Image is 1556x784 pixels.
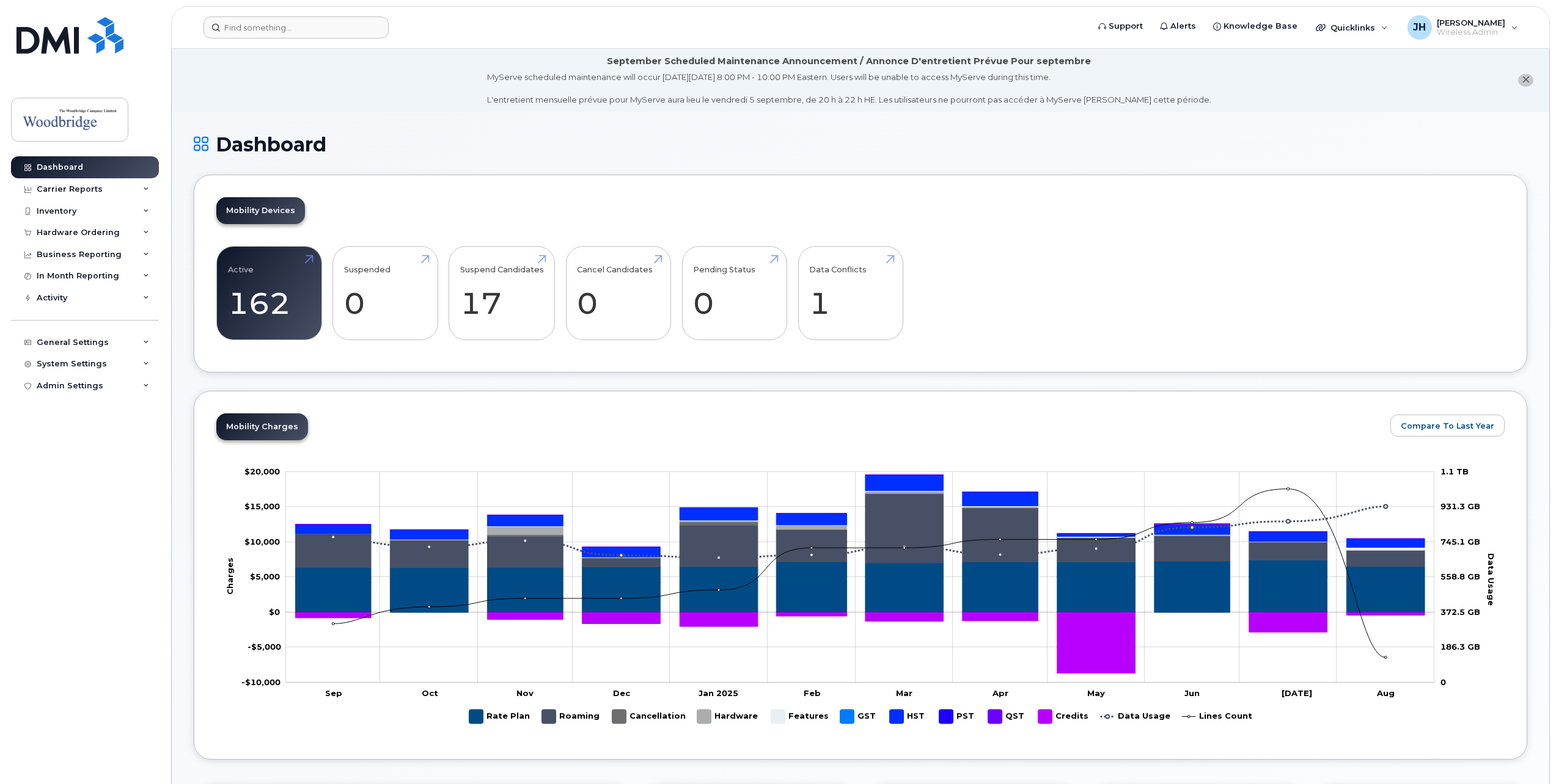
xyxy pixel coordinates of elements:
[469,705,1252,728] g: Legend
[1440,501,1480,511] tspan: 931.3 GB
[1440,536,1480,546] tspan: 745.1 GB
[890,705,927,728] g: HST
[607,55,1091,68] div: September Scheduled Maintenance Announcement / Annonce D'entretient Prévue Pour septembre
[244,536,280,546] tspan: $10,000
[469,705,530,728] g: Rate Plan
[244,501,280,511] tspan: $15,000
[804,688,821,697] tspan: Feb
[809,253,892,333] a: Data Conflicts 1
[697,705,759,728] g: Hardware
[241,677,281,686] tspan: -$10,000
[699,688,738,697] tspan: Jan 2025
[216,197,305,224] a: Mobility Devices
[250,572,280,581] tspan: $5,000
[1376,688,1395,697] tspan: Aug
[344,253,427,333] a: Suspended 0
[295,560,1425,612] g: Rate Plan
[228,253,310,333] a: Active 162
[1401,420,1494,432] span: Compare To Last Year
[244,536,280,546] g: $0
[771,705,829,728] g: Features
[295,493,1425,567] g: Roaming
[487,71,1211,106] div: MyServe scheduled maintenance will occur [DATE][DATE] 8:00 PM - 10:00 PM Eastern. Users will be u...
[1184,688,1200,697] tspan: Jun
[939,705,976,728] g: PST
[269,606,280,616] tspan: $0
[248,642,281,652] tspan: -$5,000
[244,466,280,476] g: $0
[516,688,534,697] tspan: Nov
[896,688,912,697] tspan: Mar
[1440,606,1480,616] tspan: 372.5 GB
[1440,677,1446,686] tspan: 0
[542,705,600,728] g: Roaming
[1518,74,1533,87] button: close notification
[613,688,631,697] tspan: Dec
[1101,705,1170,728] g: Data Usage
[1390,415,1505,437] button: Compare To Last Year
[1486,553,1496,605] tspan: Data Usage
[1440,466,1469,476] tspan: 1.1 TB
[244,466,280,476] tspan: $20,000
[225,557,235,595] tspan: Charges
[194,134,1527,155] h1: Dashboard
[1282,688,1312,697] tspan: [DATE]
[325,688,342,697] tspan: Sep
[422,688,438,697] tspan: Oct
[1440,572,1480,581] tspan: 558.8 GB
[992,688,1008,697] tspan: Apr
[1038,705,1088,728] g: Credits
[840,705,878,728] g: GST
[612,705,686,728] g: Cancellation
[1087,688,1105,697] tspan: May
[693,253,776,333] a: Pending Status 0
[1440,642,1480,652] tspan: 186.3 GB
[460,253,544,333] a: Suspend Candidates 17
[248,642,281,652] g: $0
[250,572,280,581] g: $0
[577,253,659,333] a: Cancel Candidates 0
[988,705,1026,728] g: QST
[241,677,281,686] g: $0
[244,501,280,511] g: $0
[1182,705,1252,728] g: Lines Count
[216,413,308,440] a: Mobility Charges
